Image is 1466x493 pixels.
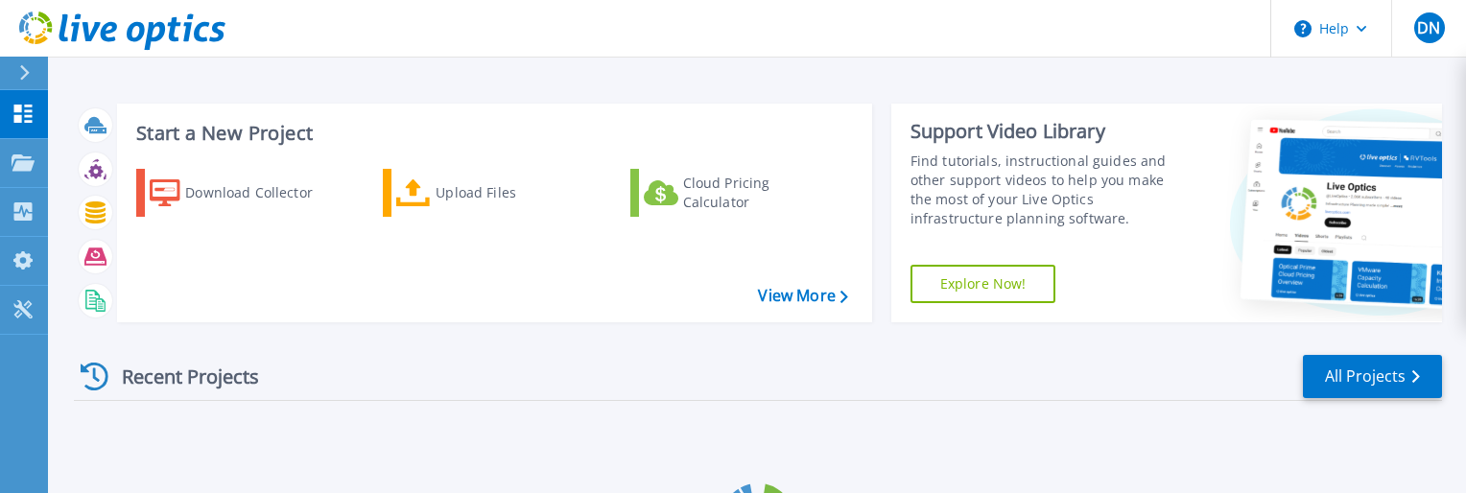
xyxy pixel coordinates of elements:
[1303,355,1442,398] a: All Projects
[136,169,350,217] a: Download Collector
[630,169,844,217] a: Cloud Pricing Calculator
[136,123,847,144] h3: Start a New Project
[383,169,597,217] a: Upload Files
[910,152,1187,228] div: Find tutorials, instructional guides and other support videos to help you make the most of your L...
[758,287,847,305] a: View More
[436,174,589,212] div: Upload Files
[185,174,339,212] div: Download Collector
[910,119,1187,144] div: Support Video Library
[74,353,285,400] div: Recent Projects
[1417,20,1440,35] span: DN
[683,174,837,212] div: Cloud Pricing Calculator
[910,265,1056,303] a: Explore Now!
